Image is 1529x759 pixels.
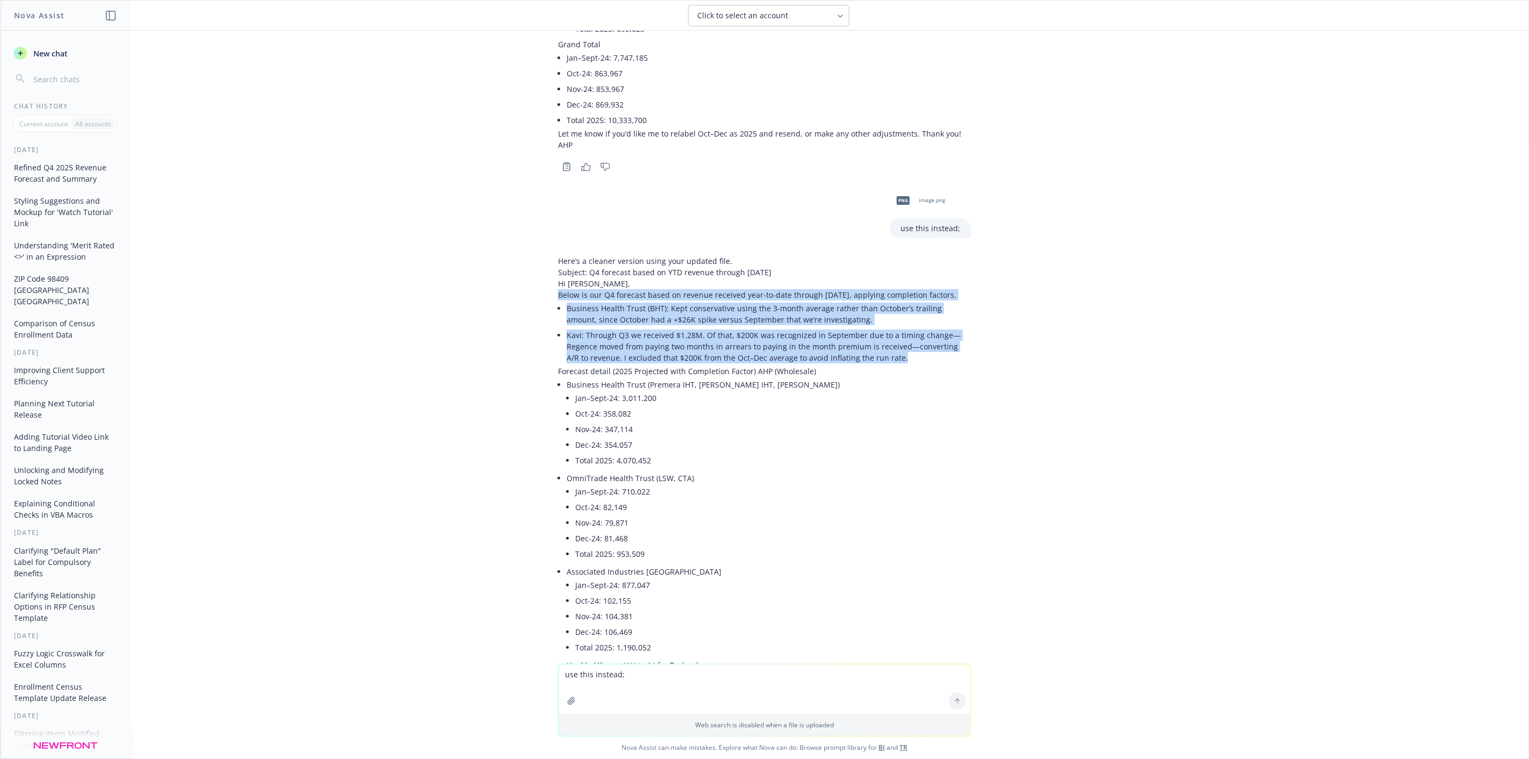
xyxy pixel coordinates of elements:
div: [DATE] [1,631,130,640]
li: Nov-24: 853,967 [567,81,971,97]
button: Understanding 'Merit Rated <>' in an Expression [10,237,121,266]
button: Filtering Items Modified Over [DATE] [10,725,121,754]
button: Planning Next Tutorial Release [10,395,121,424]
p: Hi [PERSON_NAME], [558,278,971,289]
span: png [897,196,910,204]
p: use this instead; [901,223,960,234]
button: Enrollment Census Template Update Release [10,678,121,707]
span: Click to select an account [697,10,788,21]
li: Dec-24: 354,057 [575,437,971,453]
li: Total 2025: 10,333,700 [567,112,971,128]
div: [DATE] [1,348,130,357]
li: Jan–Sept-24: 710,022 [575,484,971,499]
li: Oct-24: 82,149 [575,499,971,515]
button: Explaining Conditional Checks in VBA Macros [10,495,121,524]
button: Adding Tutorial Video Link to Landing Page [10,428,121,457]
li: Dec-24: 869,932 [567,97,971,112]
li: OmniTrade Health Trust (LSW, CTA) [567,470,971,564]
p: Subject: Q4 forecast based on YTD revenue through [DATE] [558,267,971,278]
button: Styling Suggestions and Mockup for 'Watch Tutorial' Link [10,192,121,232]
li: Kavi: Through Q3 we received $1.28M. Of that, $200K was recognized in September due to a timing c... [567,327,971,366]
li: Total 2025: 953,509 [575,546,971,562]
button: ZIP Code 98409 [GEOGRAPHIC_DATA] [GEOGRAPHIC_DATA] [10,270,121,310]
p: Grand Total [558,39,971,50]
button: Clarifying Relationship Options in RFP Census Template [10,586,121,627]
p: AHP [558,139,971,151]
h1: Nova Assist [14,10,65,21]
li: Associated Industries [GEOGRAPHIC_DATA] [567,564,971,657]
button: Clarifying "Default Plan" Label for Compulsory Benefits [10,542,121,582]
button: Click to select an account [688,5,849,26]
li: Oct-24: 102,155 [575,593,971,608]
li: Business Health Trust (BHT): Kept conservative using the 3-month average rather than October’s tr... [567,300,971,327]
li: Oct-24: 863,967 [567,66,971,81]
div: [DATE] [1,145,130,154]
p: Forecast detail (2025 Projected with Completion Factor) AHP (Wholesale) [558,366,971,377]
button: Refined Q4 2025 Revenue Forecast and Summary [10,159,121,188]
div: Chat History [1,102,130,111]
button: Comparison of Census Enrollment Data [10,314,121,343]
button: Improving Client Support Efficiency [10,361,121,390]
button: Unlocking and Modifying Locked Notes [10,461,121,490]
p: Here’s a cleaner version using your updated file. [558,255,971,267]
button: New chat [10,44,121,63]
p: Let me know if you’d like me to relabel Oct–Dec as 2025 and resend, or make any other adjustments... [558,128,971,139]
p: Web search is disabled when a file is uploaded [565,720,964,729]
a: TR [899,743,908,752]
span: New chat [31,48,68,59]
span: Nova Assist can make mistakes. Explore what Nova can do: Browse prompt library for and [5,736,1524,758]
li: Dec-24: 106,469 [575,624,971,640]
li: Health Alliance (ALLtech) for Technology [567,657,971,751]
p: Below is our Q4 forecast based on revenue received year-to-date through [DATE], applying completi... [558,289,971,300]
button: Thumbs down [597,159,614,174]
li: Total 2025: 4,070,452 [575,453,971,468]
svg: Copy to clipboard [562,162,571,171]
li: Oct-24: 358,082 [575,406,971,421]
button: Fuzzy Logic Crosswalk for Excel Columns [10,645,121,674]
div: pngimage.png [890,187,947,214]
span: image.png [919,197,945,204]
p: Current account [19,119,68,128]
li: Nov-24: 79,871 [575,515,971,531]
li: Business Health Trust (Premera IHT, [PERSON_NAME] IHT, [PERSON_NAME]) [567,377,971,470]
p: All accounts [75,119,111,128]
div: [DATE] [1,711,130,720]
li: Jan–Sept-24: 7,747,185 [567,50,971,66]
li: Dec-24: 81,468 [575,531,971,546]
li: Jan–Sept-24: 877,047 [575,577,971,593]
a: BI [878,743,885,752]
li: Total 2025: 1,190,052 [575,640,971,655]
li: Nov-24: 347,114 [575,421,971,437]
li: Jan–Sept-24: 3,011,200 [575,390,971,406]
input: Search chats [31,71,117,87]
div: [DATE] [1,528,130,537]
li: Nov-24: 104,381 [575,608,971,624]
